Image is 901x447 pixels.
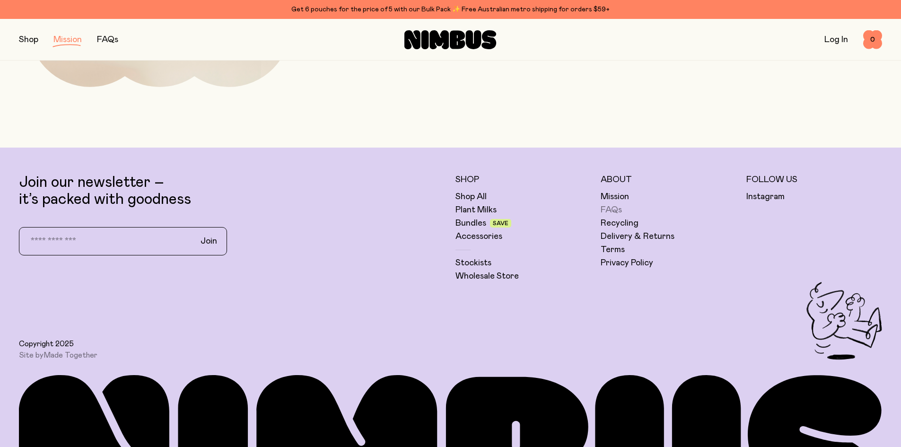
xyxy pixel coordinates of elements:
[455,218,486,229] a: Bundles
[455,204,497,216] a: Plant Milks
[455,191,487,202] a: Shop All
[19,4,882,15] div: Get 6 pouches for the price of 5 with our Bulk Pack ✨ Free Australian metro shipping for orders $59+
[455,174,592,185] h5: Shop
[601,204,622,216] a: FAQs
[455,231,502,242] a: Accessories
[201,236,217,247] span: Join
[19,351,97,360] span: Site by
[44,351,97,359] a: Made Together
[601,257,653,269] a: Privacy Policy
[601,218,639,229] a: Recycling
[97,35,118,44] a: FAQs
[455,271,519,282] a: Wholesale Store
[824,35,848,44] a: Log In
[19,339,74,349] span: Copyright 2025
[493,220,508,226] span: Save
[601,231,674,242] a: Delivery & Returns
[863,30,882,49] button: 0
[19,174,446,208] p: Join our newsletter – it’s packed with goodness
[601,174,737,185] h5: About
[746,191,785,202] a: Instagram
[455,257,491,269] a: Stockists
[53,35,82,44] a: Mission
[601,191,629,202] a: Mission
[746,174,883,185] h5: Follow Us
[193,231,225,251] button: Join
[601,244,625,255] a: Terms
